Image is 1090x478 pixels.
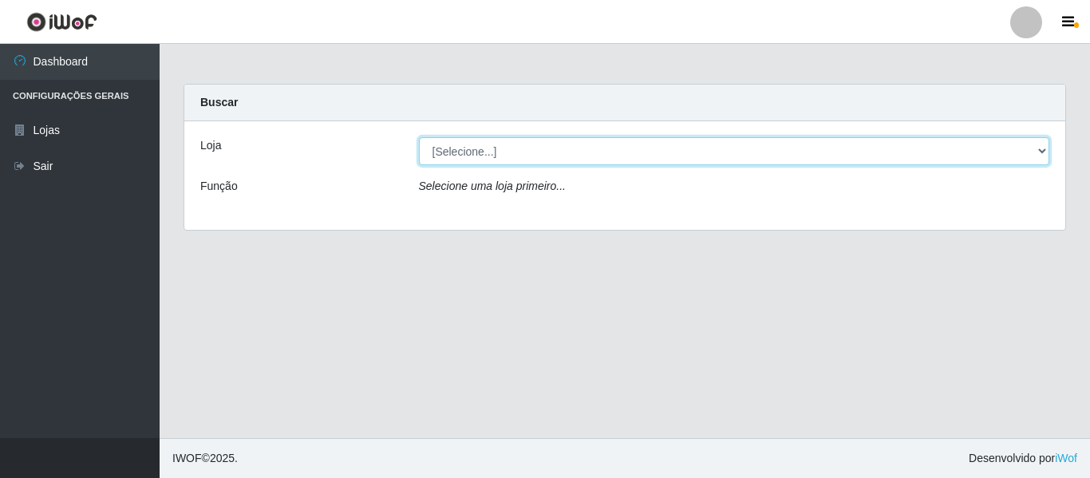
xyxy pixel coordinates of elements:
[200,137,221,154] label: Loja
[969,450,1077,467] span: Desenvolvido por
[172,452,202,464] span: IWOF
[419,180,566,192] i: Selecione uma loja primeiro...
[172,450,238,467] span: © 2025 .
[200,178,238,195] label: Função
[200,96,238,109] strong: Buscar
[26,12,97,32] img: CoreUI Logo
[1055,452,1077,464] a: iWof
